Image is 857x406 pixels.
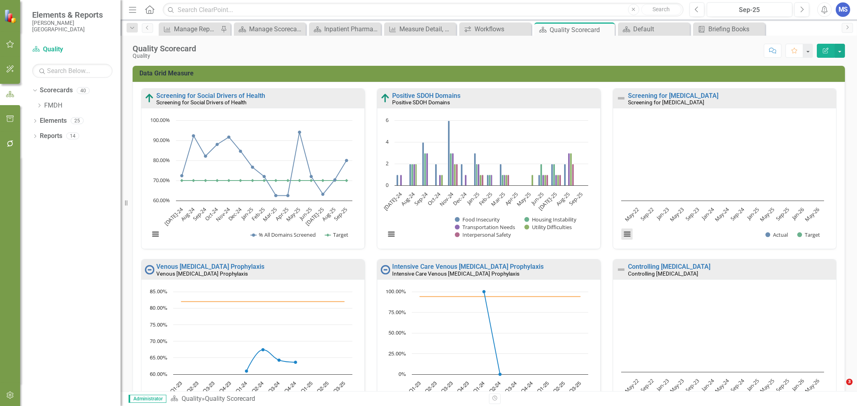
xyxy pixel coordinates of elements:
[408,381,422,394] text: Q1-23
[568,191,584,207] text: Sep-25
[227,206,243,223] text: Dec-24
[156,99,246,106] small: Screening for Social Drivers of Health
[803,206,820,223] text: May-26
[617,116,832,247] div: Chart. Highcharts interactive chart.
[439,175,441,186] path: Oct-24, 1. Transportation Needs.
[345,159,348,162] path: Sep-25, 80. % All Domains Screened.
[219,381,232,394] text: Q4-23
[150,116,170,124] text: 100.00%
[251,231,317,238] button: Show % All Domains Screened
[274,179,278,182] path: Mar-25, 70. Target.
[156,263,264,270] a: Venous [MEDICAL_DATA] Prophylaxis
[452,153,454,186] path: Nov-24, 3. Transportation Needs.
[150,323,167,328] text: 75.00%
[774,377,791,394] text: Sep-25
[386,229,397,240] button: View chart menu, Chart
[550,25,613,35] div: Quality Scorecard
[441,175,443,186] path: Oct-24, 1. Utility Difficulties.
[274,194,278,197] path: Mar-25, 62.5. % All Domains Screened.
[392,270,520,277] small: Intensive Care Venous [MEDICAL_DATA] Prophylaxis
[294,361,297,364] path: Q4-24, 63.63636364. Actual.
[455,224,515,231] button: Show Transportation Needs
[655,206,671,222] text: Jan-23
[540,164,542,186] path: Jun-25, 2. Housing Instability.
[668,206,685,223] text: May-23
[524,216,577,223] button: Show Housing Instability
[836,2,850,17] button: MS
[622,229,633,240] button: View chart menu, Chart
[450,153,452,186] path: Nov-24, 3. Housing Instability.
[180,174,184,177] path: Jul-24, 72.4137931. % All Domains Screened.
[628,99,704,106] small: Screening for [MEDICAL_DATA]
[628,270,698,277] small: Controlling [MEDICAL_DATA]
[551,164,553,186] path: Jul-25, 2. Food Insecurity.
[139,70,841,77] h3: Data Grid Measure
[180,300,346,303] g: Target, line 2 of 2 with 11 data points.
[32,45,112,54] a: Quality
[180,179,184,182] path: Jul-24, 70. Target.
[803,377,820,394] text: May-26
[623,377,640,394] text: May-22
[320,206,337,223] text: Aug-25
[259,231,316,238] text: % All Domains Screened
[321,179,325,182] path: Jul-25, 70. Target.
[202,381,216,394] text: Q3-23
[529,191,545,207] text: Jun-25
[415,164,417,186] path: Aug-24, 2. Utility Difficulties.
[639,377,655,394] text: Sep-22
[774,206,791,222] text: Sep-25
[316,381,330,394] text: Q2-25
[451,191,468,207] text: Dec-24
[274,206,290,222] text: Apr-25
[652,6,670,12] span: Search
[40,132,62,141] a: Reports
[488,381,502,394] text: Q2-24
[40,116,67,126] a: Elements
[474,153,476,186] path: Jan-25, 3. Food Insecurity.
[455,231,511,238] button: Show Interpersonal Safety
[639,206,655,222] text: Sep-22
[613,88,837,250] div: Double-Click to Edit
[191,206,208,223] text: Sep-24
[460,164,462,186] path: Dec-24, 2. Food Insecurity.
[758,206,775,223] text: May-25
[462,216,500,223] text: Food Insecurity
[475,164,477,186] path: Jan-25, 2. Housing Instability.
[245,369,248,373] path: Q1-24, 60.97560976. Actual.
[628,92,718,99] a: Screening for [MEDICAL_DATA]
[150,339,167,344] text: 70.00%
[559,175,561,186] path: Jul-25, 1. Interpersonal Safety.
[498,373,501,376] path: Q2-24, 0. Actual.
[129,395,166,403] span: Administrator
[250,206,266,222] text: Feb-25
[448,121,450,186] path: Nov-24, 6. Food Insecurity.
[507,175,509,186] path: Mar-25, 1. Interpersonal Safety.
[163,3,683,17] input: Search ClearPoint...
[32,64,112,78] input: Search Below...
[386,138,389,145] text: 4
[150,355,167,361] text: 65.00%
[729,206,746,223] text: Sep-24
[251,179,254,182] path: Jan-25, 70. Target.
[71,118,84,124] div: 25
[454,164,456,186] path: Nov-24, 2. Utility Difficulties.
[830,379,849,398] iframe: Intercom live chat
[298,179,301,182] path: May-25, 70. Target.
[568,153,570,186] path: Aug-25, 3. Transportation Needs.
[268,381,281,394] text: Q3-24
[399,24,454,34] div: Measure Detail, Past 6 Months
[325,231,349,238] button: Show Target
[805,231,820,238] text: Target
[400,175,402,186] path: Jul-24, 1. Transportation Needs.
[66,133,79,140] div: 14
[381,116,596,247] div: Chart. Highcharts interactive chart.
[456,381,470,394] text: Q4-23
[145,265,154,274] img: No Information
[396,175,398,186] path: Jul-24, 1. Food Insecurity.
[145,116,356,247] svg: Interactive chart
[324,24,379,34] div: Inpatient Pharmacy Landing Page
[216,179,219,182] path: Oct-24, 70. Target.
[538,175,540,186] path: Jun-25, 1. Food Insecurity.
[553,164,555,186] path: Jul-25, 2. Housing Instability.
[278,358,281,361] path: Q3-24, 64.28571429. Actual.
